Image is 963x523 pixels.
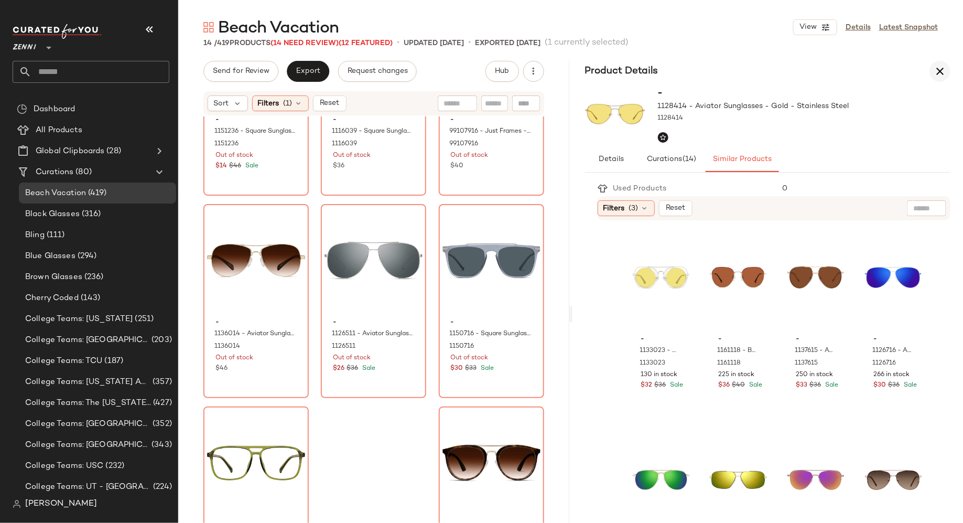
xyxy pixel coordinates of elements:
button: View [793,19,837,35]
p: Exported [DATE] [475,38,540,49]
span: Send for Review [212,67,269,76]
span: 1116039 - Square Sunglasses - Pattern - Plastic [332,127,413,136]
span: (316) [80,208,101,220]
img: svg%3e [13,500,21,508]
span: 1128414 - Aviator Sunglasses - Gold - Stainless Steel [658,101,849,112]
span: [PERSON_NAME] [25,498,97,510]
button: Export [287,61,329,82]
span: Sale [243,163,258,169]
span: Out of stock [333,151,371,161]
span: Sort [213,98,229,109]
span: Dashboard [34,103,75,115]
span: - [451,115,532,125]
span: 1137615 - Aviator Sunglasses - Brown - Mixed [795,346,835,356]
span: (111) [45,229,65,241]
span: (294) [75,250,97,262]
span: Zenni [13,36,36,55]
span: (224) [151,481,172,493]
span: $32 [641,381,653,390]
span: (14) [682,155,696,164]
span: Beach Vacation [25,187,86,199]
span: $36 [718,381,730,390]
span: Black Glasses [25,208,80,220]
img: 2044724-eyeglasses-front-view.jpg [207,410,305,516]
span: - [333,318,414,327]
span: 130 in stock [641,370,678,380]
img: 1136014-sunglasses-front-view.jpg [207,208,305,314]
span: Sale [747,382,762,389]
span: (1 currently selected) [545,37,629,49]
span: - [215,318,297,327]
span: • [468,37,471,49]
span: Export [296,67,320,76]
p: updated [DATE] [404,38,464,49]
span: (14 Need Review) [270,39,339,47]
span: (419) [86,187,107,199]
span: - [215,115,297,125]
span: 250 in stock [796,370,833,380]
span: $40 [451,162,464,171]
span: 1126511 - Aviator Sunglasses - Silver - Stainless Steel [332,329,413,339]
div: 0 [774,183,950,194]
span: (352) [150,418,172,430]
span: Sale [823,382,838,389]
span: Out of stock [215,151,253,161]
span: $46 [215,364,228,373]
span: $36 [347,364,358,373]
span: (232) [104,460,125,472]
span: Sale [360,365,375,372]
span: - [451,318,532,327]
span: $36 [809,381,821,390]
span: Blue Glasses [25,250,75,262]
button: Send for Review [203,61,278,82]
span: 1133023 - Geometric Sunglasses - Clear - Mixed [640,346,680,356]
span: 1126716 [872,359,896,368]
button: Request changes [338,61,417,82]
span: 1161118 [717,359,741,368]
span: 1151236 [214,140,239,149]
span: (427) [151,397,172,409]
img: cfy_white_logo.C9jOOHJF.svg [13,24,102,39]
span: (357) [150,376,172,388]
span: College Teams: [GEOGRAPHIC_DATA][US_STATE] [25,439,149,451]
span: College Teams: UT - [GEOGRAPHIC_DATA] [25,481,151,493]
span: 1150716 - Square Sunglasses - Mist - Mixed [450,329,531,339]
span: (28) [104,145,121,157]
span: $30 [451,364,463,373]
span: $30 [873,381,886,390]
span: Curations [646,155,697,164]
span: $33 [796,381,807,390]
span: All Products [36,124,82,136]
span: College Teams: [US_STATE] [25,313,133,325]
span: • [397,37,399,49]
div: Products [203,38,393,49]
span: (236) [82,271,104,283]
img: 1126511-sunglasses-front-view.jpg [324,208,423,314]
span: College Teams: [GEOGRAPHIC_DATA] [25,334,149,346]
span: $46 [229,162,241,171]
span: - [873,335,913,344]
button: Reset [659,200,693,216]
span: $36 [333,162,344,171]
span: Sale [479,365,494,372]
span: College Teams: [US_STATE] A&M [25,376,150,388]
span: Bling [25,229,45,241]
span: (251) [133,313,154,325]
span: 1126716 - After Hours Glasses - Blue - Stainless Steel [872,346,912,356]
span: Brown Glasses [25,271,82,283]
span: (203) [149,334,172,346]
span: - [796,335,836,344]
span: 1126511 [332,342,355,351]
span: 1116039 [332,140,357,149]
span: 266 in stock [873,370,910,380]
span: Sale [902,382,917,389]
span: Details [598,155,624,164]
span: 1150716 [450,342,474,351]
span: Out of stock [333,354,371,363]
span: $14 [215,162,227,171]
span: $36 [888,381,900,390]
span: 1151236 - Square Sunglasses - Blue/Green - Mixed [214,127,296,136]
span: Hub [494,67,509,76]
span: College Teams: USC [25,460,104,472]
span: 1128414 [658,114,684,123]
